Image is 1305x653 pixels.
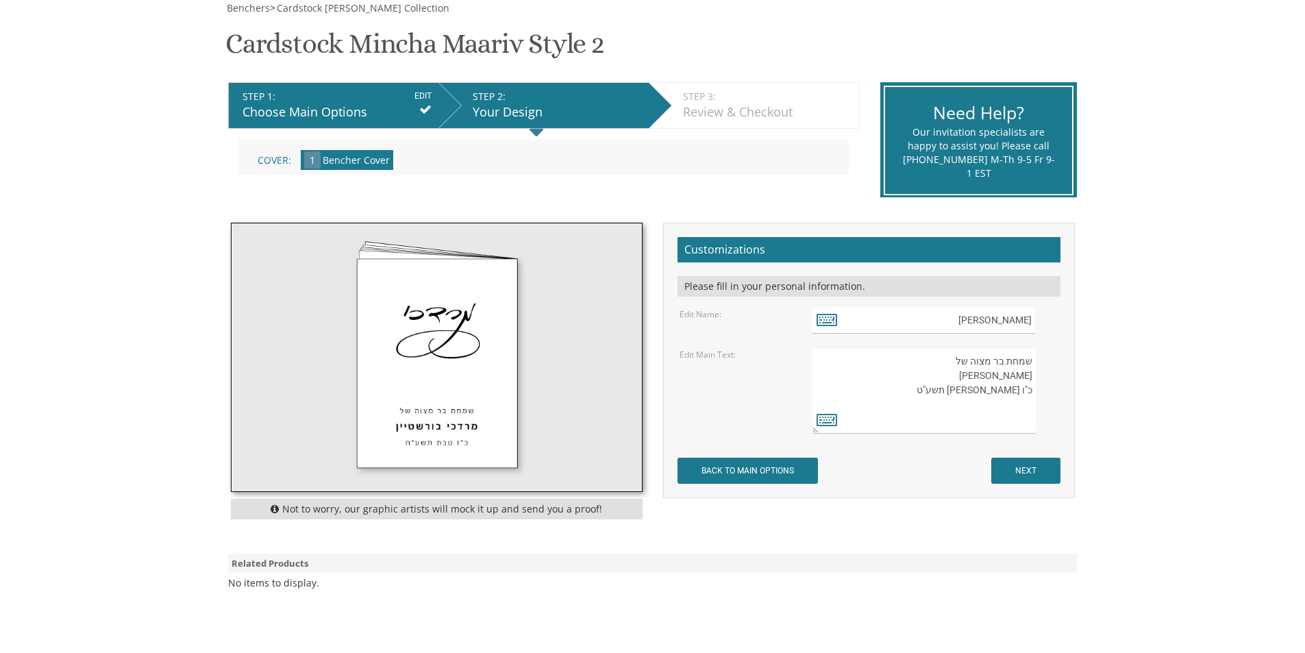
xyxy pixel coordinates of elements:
[812,347,1035,434] textarea: שמחת בר מצוה של [PERSON_NAME] כ"ו [PERSON_NAME] תשע"ט
[270,1,449,14] span: >
[228,554,1078,574] div: Related Products
[227,1,270,14] span: Benchers
[473,103,642,121] div: Your Design
[678,276,1060,297] div: Please fill in your personal information.
[323,153,390,167] span: Bencher Cover
[414,90,432,102] input: EDIT
[225,29,604,69] h1: Cardstock Mincha Maariv Style 2
[991,458,1060,484] input: NEXT
[678,458,818,484] input: BACK TO MAIN OPTIONS
[243,103,432,121] div: Choose Main Options
[678,237,1060,263] h2: Customizations
[902,125,1055,180] div: Our invitation specialists are happy to assist you! Please call [PHONE_NUMBER] M-Th 9-5 Fr 9-1 EST
[304,151,321,169] span: 1
[232,223,642,491] img: cardstock-mm-style2.jpg
[228,576,319,590] div: No items to display.
[225,1,270,14] a: Benchers
[683,103,852,121] div: Review & Checkout
[258,153,291,167] span: Cover:
[680,349,736,360] label: Edit Main Text:
[473,90,642,103] div: STEP 2:
[683,90,852,103] div: STEP 3:
[275,1,449,14] a: Cardstock [PERSON_NAME] Collection
[243,90,432,103] div: STEP 1:
[231,499,643,519] div: Not to worry, our graphic artists will mock it up and send you a proof!
[680,308,721,320] label: Edit Name:
[277,1,449,14] span: Cardstock [PERSON_NAME] Collection
[902,101,1055,125] div: Need Help?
